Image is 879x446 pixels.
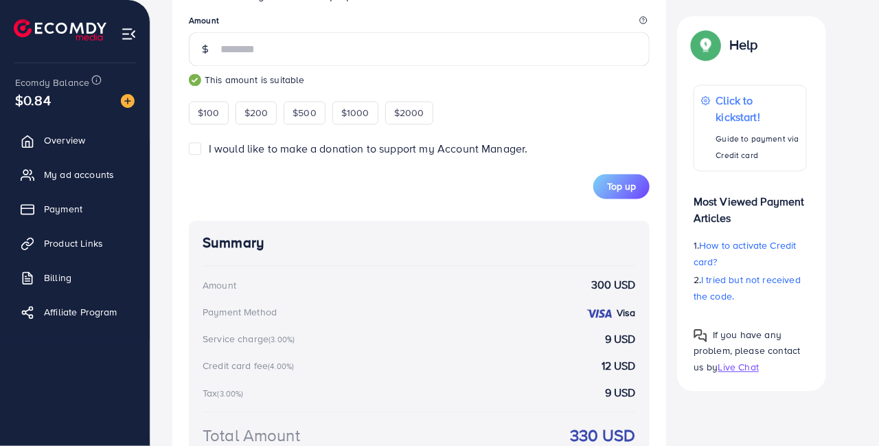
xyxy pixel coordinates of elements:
span: $100 [198,106,220,120]
small: This amount is suitable [189,73,650,87]
span: If you have any problem, please contact us by [694,328,801,374]
small: (3.00%) [217,388,243,399]
span: Overview [44,133,85,147]
div: Payment Method [203,305,277,319]
span: How to activate Credit card? [694,239,797,269]
a: Billing [10,264,139,291]
span: Billing [44,271,71,285]
span: Payment [44,202,82,216]
p: 1. [694,238,807,271]
div: Tax [203,386,248,400]
span: Live Chat [718,360,759,374]
a: My ad accounts [10,161,139,188]
iframe: Chat [821,384,869,436]
img: Popup guide [694,329,707,343]
p: Guide to payment via Credit card [716,131,800,164]
span: $1000 [341,106,369,120]
p: Most Viewed Payment Articles [694,183,807,227]
span: $200 [244,106,269,120]
strong: 12 USD [602,358,636,374]
img: credit [586,308,613,319]
img: menu [121,26,137,42]
span: $500 [293,106,317,120]
span: Ecomdy Balance [15,76,89,89]
p: 2. [694,272,807,305]
div: Amount [203,278,236,292]
small: (4.00%) [268,361,294,372]
a: Product Links [10,230,139,257]
span: I would like to make a donation to support my Account Manager. [209,141,528,156]
span: $0.84 [15,90,51,110]
img: logo [14,19,106,41]
img: guide [189,74,201,86]
a: Overview [10,126,139,154]
p: Help [729,37,758,54]
a: Payment [10,195,139,223]
h4: Summary [203,234,636,252]
strong: 300 USD [591,277,636,293]
span: Affiliate Program [44,305,117,319]
strong: 9 USD [605,331,636,347]
img: image [121,94,135,108]
strong: 9 USD [605,385,636,401]
legend: Amount [189,14,650,32]
div: Service charge [203,332,299,346]
strong: Visa [617,306,636,320]
img: Popup guide [694,33,718,58]
span: Top up [607,179,636,193]
span: My ad accounts [44,168,114,181]
small: (3.00%) [269,334,295,345]
button: Top up [593,174,650,199]
p: Click to kickstart! [716,93,800,126]
a: Affiliate Program [10,298,139,326]
span: Product Links [44,236,103,250]
span: I tried but not received the code. [694,274,801,304]
span: $2000 [394,106,424,120]
div: Credit card fee [203,359,299,372]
